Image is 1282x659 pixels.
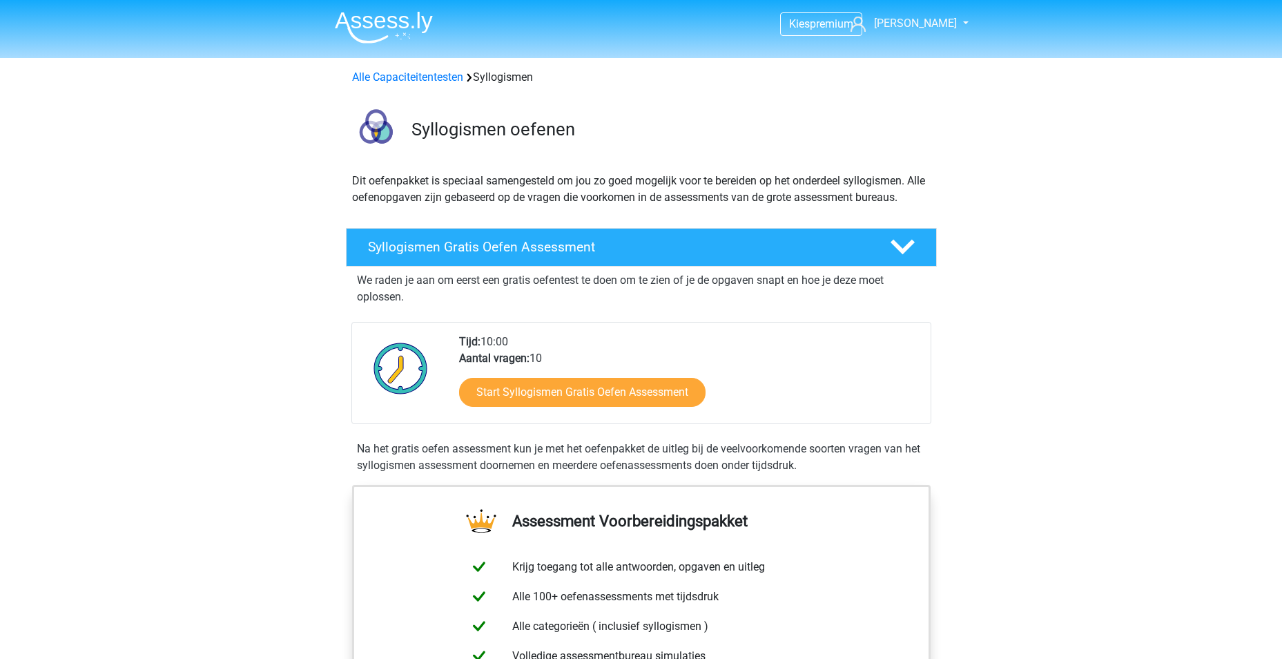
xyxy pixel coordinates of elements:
[352,70,463,84] a: Alle Capaciteitentesten
[874,17,957,30] span: [PERSON_NAME]
[459,352,530,365] b: Aantal vragen:
[357,272,926,305] p: We raden je aan om eerst een gratis oefentest te doen om te zien of je de opgaven snapt en hoe je...
[789,17,810,30] span: Kies
[411,119,926,140] h3: Syllogismen oefenen
[459,335,480,348] b: Tijd:
[340,228,942,267] a: Syllogismen Gratis Oefen Assessment
[347,102,405,161] img: syllogismen
[810,17,853,30] span: premium
[845,15,958,32] a: [PERSON_NAME]
[449,334,930,423] div: 10:00 10
[335,11,433,44] img: Assessly
[351,441,931,474] div: Na het gratis oefen assessment kun je met het oefenpakket de uitleg bij de veelvoorkomende soorte...
[368,239,868,255] h4: Syllogismen Gratis Oefen Assessment
[347,69,936,86] div: Syllogismen
[352,173,931,206] p: Dit oefenpakket is speciaal samengesteld om jou zo goed mogelijk voor te bereiden op het onderdee...
[366,334,436,403] img: Klok
[459,378,706,407] a: Start Syllogismen Gratis Oefen Assessment
[781,15,862,33] a: Kiespremium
